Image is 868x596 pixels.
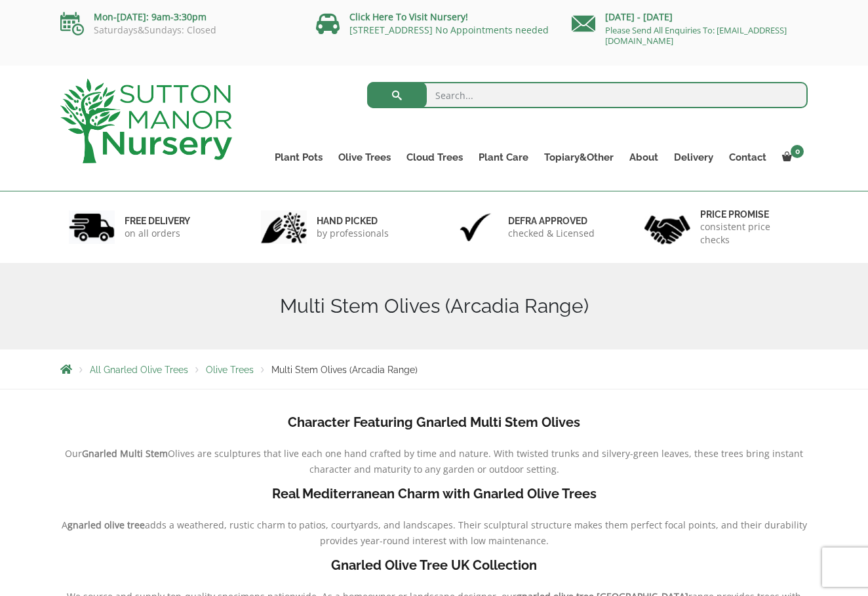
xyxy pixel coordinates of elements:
p: by professionals [317,227,389,240]
img: 2.jpg [261,210,307,244]
b: Character Featuring Gnarled Multi Stem Olives [288,414,580,430]
a: Please Send All Enquiries To: [EMAIL_ADDRESS][DOMAIN_NAME] [605,24,787,47]
a: Plant Pots [267,148,330,167]
nav: Breadcrumbs [60,364,808,374]
p: consistent price checks [700,220,800,247]
a: All Gnarled Olive Trees [90,365,188,375]
p: checked & Licensed [508,227,595,240]
a: [STREET_ADDRESS] No Appointments needed [349,24,549,36]
a: Contact [721,148,774,167]
p: Saturdays&Sundays: Closed [60,25,296,35]
h6: Defra approved [508,215,595,227]
span: 0 [791,145,804,158]
h6: Price promise [700,209,800,220]
h6: FREE DELIVERY [125,215,190,227]
input: Search... [367,82,808,108]
h6: hand picked [317,215,389,227]
a: Plant Care [471,148,536,167]
a: Olive Trees [330,148,399,167]
img: 1.jpg [69,210,115,244]
p: on all orders [125,227,190,240]
a: Delivery [666,148,721,167]
img: logo [60,79,232,163]
b: Real Mediterranean Charm with Gnarled Olive Trees [272,486,597,502]
a: 0 [774,148,808,167]
a: Olive Trees [206,365,254,375]
a: About [621,148,666,167]
span: Our [65,447,82,460]
span: Olives are sculptures that live each one hand crafted by time and nature. With twisted trunks and... [168,447,803,475]
span: Multi Stem Olives (Arcadia Range) [271,365,418,375]
span: A [62,519,68,531]
b: gnarled olive tree [68,519,145,531]
b: Gnarled Olive Tree UK Collection [331,557,537,573]
h1: Multi Stem Olives (Arcadia Range) [60,294,808,318]
span: adds a weathered, rustic charm to patios, courtyards, and landscapes. Their sculptural structure ... [145,519,807,547]
a: Cloud Trees [399,148,471,167]
img: 4.jpg [644,207,690,247]
img: 3.jpg [452,210,498,244]
a: Topiary&Other [536,148,621,167]
a: Click Here To Visit Nursery! [349,10,468,23]
b: Gnarled Multi Stem [82,447,168,460]
p: [DATE] - [DATE] [572,9,808,25]
p: Mon-[DATE]: 9am-3:30pm [60,9,296,25]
